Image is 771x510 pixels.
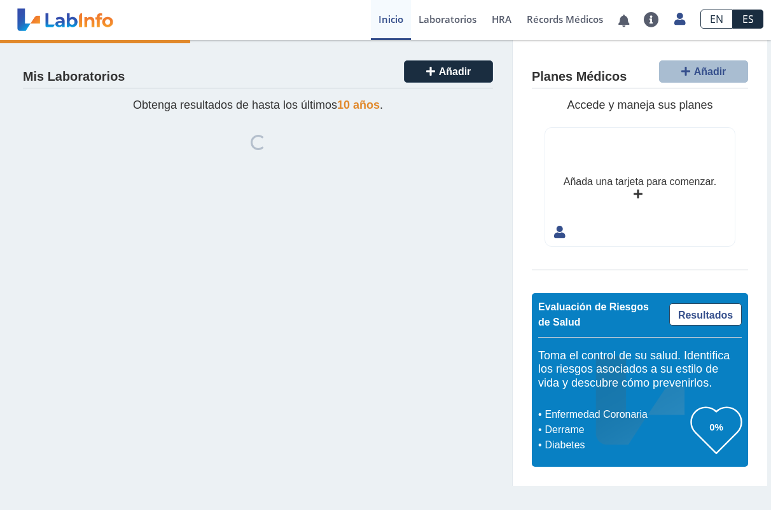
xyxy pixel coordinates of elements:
h4: Mis Laboratorios [23,69,125,85]
span: Añadir [439,66,471,77]
h5: Toma el control de su salud. Identifica los riesgos asociados a su estilo de vida y descubre cómo... [538,349,742,390]
span: HRA [492,13,511,25]
button: Añadir [659,60,748,83]
span: Obtenga resultados de hasta los últimos . [133,99,383,111]
a: Resultados [669,303,742,326]
button: Añadir [404,60,493,83]
li: Derrame [541,422,691,438]
div: Añada una tarjeta para comenzar. [564,174,716,190]
h3: 0% [691,419,742,435]
h4: Planes Médicos [532,69,627,85]
a: EN [700,10,733,29]
a: ES [733,10,763,29]
span: Añadir [694,66,726,77]
li: Diabetes [541,438,691,453]
span: Accede y maneja sus planes [567,99,712,111]
span: 10 años [337,99,380,111]
span: Evaluación de Riesgos de Salud [538,301,649,327]
li: Enfermedad Coronaria [541,407,691,422]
